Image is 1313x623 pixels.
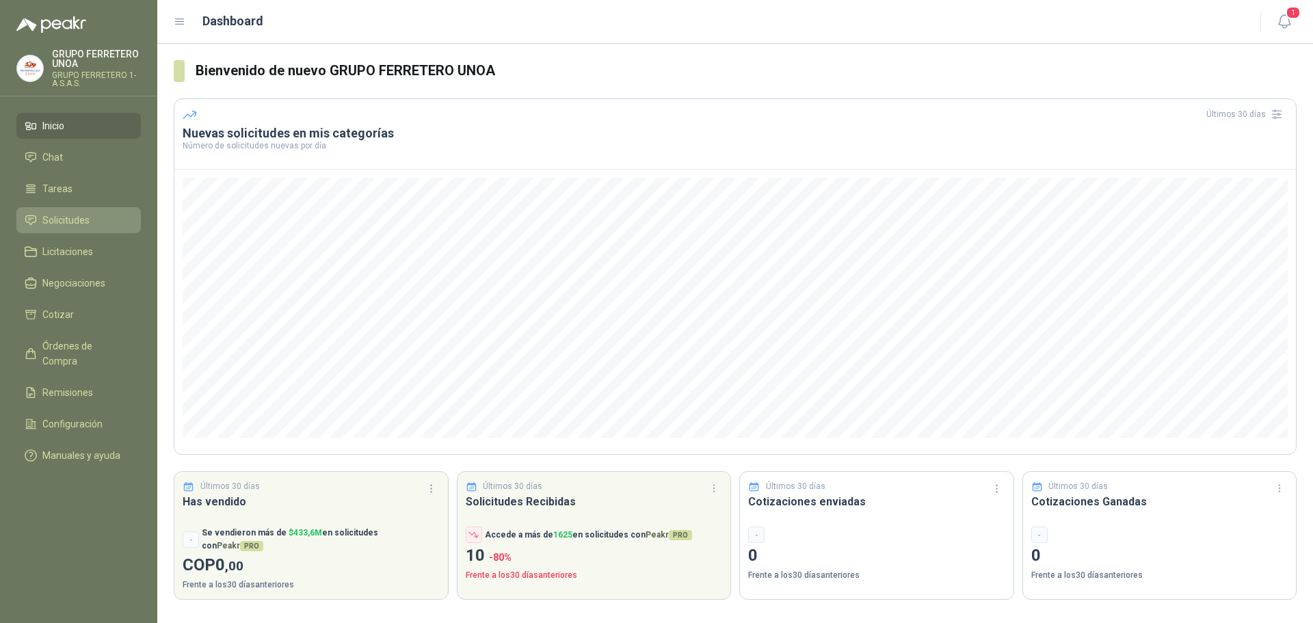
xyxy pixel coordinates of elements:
h3: Has vendido [183,493,440,510]
p: Últimos 30 días [483,480,542,493]
button: 1 [1272,10,1297,34]
span: Licitaciones [42,244,93,259]
span: Cotizar [42,307,74,322]
span: Inicio [42,118,64,133]
span: $ 433,6M [289,528,322,538]
span: Peakr [646,530,692,540]
p: Frente a los 30 días anteriores [466,569,723,582]
p: Accede a más de en solicitudes con [485,529,692,542]
h3: Solicitudes Recibidas [466,493,723,510]
a: Configuración [16,411,141,437]
span: Configuración [42,416,103,432]
h1: Dashboard [202,12,263,31]
img: Logo peakr [16,16,86,33]
a: Cotizar [16,302,141,328]
p: Últimos 30 días [1048,480,1108,493]
a: Órdenes de Compra [16,333,141,374]
div: - [183,531,199,548]
span: Tareas [42,181,72,196]
p: Últimos 30 días [200,480,260,493]
span: Solicitudes [42,213,90,228]
span: Chat [42,150,63,165]
a: Manuales y ayuda [16,442,141,468]
a: Solicitudes [16,207,141,233]
span: 1625 [553,530,572,540]
a: Licitaciones [16,239,141,265]
span: Negociaciones [42,276,105,291]
p: 0 [748,543,1005,569]
p: Últimos 30 días [766,480,825,493]
p: Frente a los 30 días anteriores [748,569,1005,582]
h3: Cotizaciones enviadas [748,493,1005,510]
p: GRUPO FERRETERO UNOA [52,49,141,68]
span: Manuales y ayuda [42,448,120,463]
a: Negociaciones [16,270,141,296]
div: - [1031,527,1048,543]
a: Tareas [16,176,141,202]
span: Peakr [217,541,263,551]
span: Órdenes de Compra [42,339,128,369]
span: Remisiones [42,385,93,400]
a: Remisiones [16,380,141,406]
div: Últimos 30 días [1206,103,1288,125]
span: 0 [215,555,243,574]
span: 1 [1286,6,1301,19]
p: Número de solicitudes nuevas por día [183,142,1288,150]
p: COP [183,553,440,579]
h3: Cotizaciones Ganadas [1031,493,1288,510]
p: Se vendieron más de en solicitudes con [202,527,440,553]
span: -80 % [489,552,512,563]
a: Inicio [16,113,141,139]
p: Frente a los 30 días anteriores [183,579,440,592]
p: 0 [1031,543,1288,569]
span: ,00 [225,558,243,574]
div: - [748,527,765,543]
img: Company Logo [17,55,43,81]
h3: Bienvenido de nuevo GRUPO FERRETERO UNOA [196,60,1297,81]
span: PRO [240,541,263,551]
p: GRUPO FERRETERO 1-A S.A.S. [52,71,141,88]
span: PRO [669,530,692,540]
p: Frente a los 30 días anteriores [1031,569,1288,582]
h3: Nuevas solicitudes en mis categorías [183,125,1288,142]
p: 10 [466,543,723,569]
a: Chat [16,144,141,170]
